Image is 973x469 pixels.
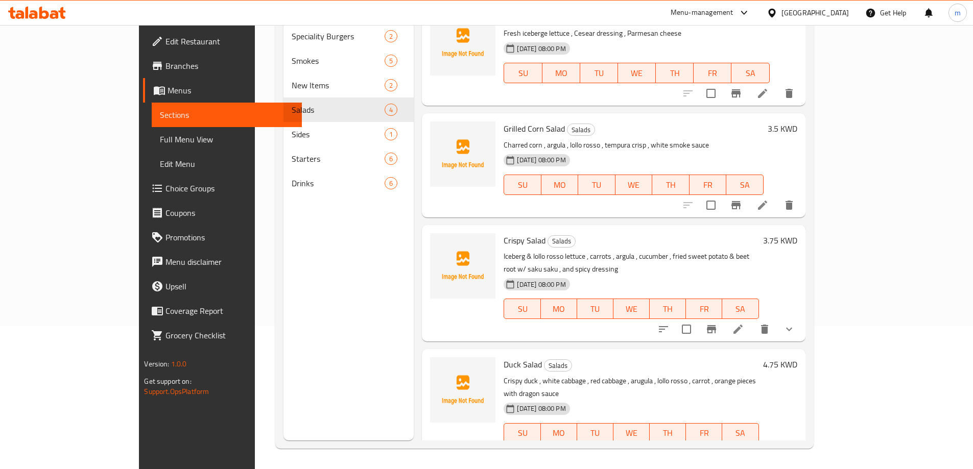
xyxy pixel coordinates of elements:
img: Grilled Corn Salad [430,121,495,187]
button: FR [690,175,726,195]
span: [DATE] 08:00 PM [513,404,569,413]
div: Sides1 [283,122,414,146]
div: [GEOGRAPHIC_DATA] [781,7,849,18]
span: TU [581,302,609,316]
h6: 3.5 KWD [768,121,797,136]
span: SU [508,302,536,316]
span: FR [694,178,722,192]
span: SA [726,302,754,316]
div: New Items2 [283,73,414,97]
span: WE [620,178,648,192]
span: TH [654,302,682,316]
button: SU [504,175,541,195]
span: TH [660,66,690,81]
span: WE [618,426,646,440]
button: Branch-specific-item [724,81,748,106]
span: Drinks [292,177,385,189]
button: MO [541,299,577,319]
a: Edit Restaurant [143,29,301,54]
button: show more [777,317,801,341]
div: items [385,30,397,42]
div: items [385,79,397,91]
span: TH [656,178,685,192]
span: Edit Restaurant [165,35,293,47]
div: items [385,104,397,116]
span: Full Menu View [160,133,293,145]
svg: Show Choices [783,323,795,335]
button: FR [686,299,722,319]
span: Sections [160,109,293,121]
a: Branches [143,54,301,78]
div: Smokes5 [283,48,414,73]
button: WE [618,63,656,83]
span: Edit Menu [160,158,293,170]
h6: 3.75 KWD [763,233,797,248]
p: Charred corn , argula , lollo rosso , tempura crisp , white smoke sauce [504,139,763,152]
span: SA [735,66,765,81]
span: New Items [292,79,385,91]
div: Speciality Burgers2 [283,24,414,48]
button: TH [652,175,689,195]
div: Salads [567,124,595,136]
span: SU [508,178,537,192]
span: 4 [385,105,397,115]
span: WE [622,66,652,81]
span: Menus [168,84,293,96]
p: Fresh iceberge lettuce , Cesear dressing , Parmesan cheese [504,27,769,40]
span: Salads [544,360,572,372]
span: 6 [385,154,397,164]
button: WE [613,299,650,319]
span: SA [726,426,754,440]
span: Duck Salad [504,357,542,372]
span: Select to update [700,194,722,216]
button: WE [615,175,652,195]
button: SA [731,63,769,83]
img: Cesear Salad [430,10,495,76]
span: TU [584,66,614,81]
button: SA [722,299,758,319]
span: TH [654,426,682,440]
button: TU [577,423,613,443]
button: Branch-specific-item [724,193,748,217]
span: Version: [144,357,169,371]
span: Coverage Report [165,305,293,317]
span: Branches [165,60,293,72]
span: 2 [385,32,397,41]
p: Crispy duck , white cabbage , red cabbage , arugula , lollo rosso , carrot , orange pieces with d... [504,375,758,400]
div: items [385,128,397,140]
span: Select to update [700,83,722,104]
span: 1 [385,130,397,139]
a: Grocery Checklist [143,323,301,348]
span: SU [508,426,536,440]
span: [DATE] 08:00 PM [513,280,569,289]
span: Speciality Burgers [292,30,385,42]
img: Crispy Salad [430,233,495,299]
a: Edit menu item [756,199,769,211]
a: Menus [143,78,301,103]
a: Coverage Report [143,299,301,323]
span: Promotions [165,231,293,243]
div: items [385,55,397,67]
span: FR [690,426,718,440]
button: TH [650,423,686,443]
button: WE [613,423,650,443]
button: SA [726,175,763,195]
span: 2 [385,81,397,90]
span: Grilled Corn Salad [504,121,565,136]
span: Salads [548,235,575,247]
a: Coupons [143,201,301,225]
div: items [385,177,397,189]
nav: Menu sections [283,20,414,200]
span: Sides [292,128,385,140]
button: SA [722,423,758,443]
button: TH [656,63,694,83]
span: Crispy Salad [504,233,545,248]
div: Salads4 [283,97,414,122]
div: Starters6 [283,146,414,171]
span: [DATE] 08:00 PM [513,44,569,54]
p: Iceberg & lollo rosso lettuce , carrots , argula , cucumber , fried sweet potato & beet root w/ s... [504,250,758,276]
span: MO [545,426,573,440]
button: FR [694,63,731,83]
